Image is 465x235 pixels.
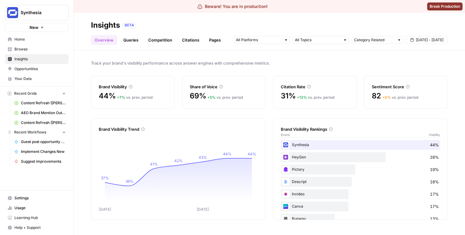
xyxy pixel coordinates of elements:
[223,152,232,156] tspan: 44%
[281,165,440,174] div: Pictory
[207,95,216,100] span: + 5 %
[5,5,69,20] button: Workspace: Synthesia
[281,140,440,150] div: Synthesia
[282,178,289,185] img: xvlm1tp7ydqmv3akr6p4ptg0hnp0
[99,84,167,90] div: Brand Visibility
[5,64,69,74] a: Opportunities
[14,66,66,72] span: Opportunities
[14,91,37,96] span: Recent Grids
[190,84,258,90] div: Share of Voice
[281,152,440,162] div: HeyGen
[372,84,440,90] div: Sentiment Score
[297,95,334,100] div: vs. prev. period
[430,142,439,148] span: 44%
[281,214,440,224] div: Runway
[248,152,256,156] tspan: 44%
[190,91,206,101] span: 69%
[295,37,340,43] input: All Topics
[99,126,258,132] div: Brand Visibility Trend
[5,203,69,213] a: Usage
[430,203,439,209] span: 17%
[30,24,38,30] span: New
[406,36,448,44] button: [DATE] - [DATE]
[14,215,66,221] span: Learning Hub
[430,191,439,197] span: 17%
[281,84,349,90] div: Citation Rate
[281,126,440,132] div: Brand Visibility Rankings
[21,139,66,145] span: Guest post opportunity hunter
[430,166,439,173] span: 19%
[11,108,69,118] a: AEO Brand Mention Outreach - [PERSON_NAME]
[11,98,69,108] a: Content Refresh ([PERSON_NAME]'s edit)
[372,91,381,101] span: 82
[14,37,66,42] span: Home
[174,158,183,163] tspan: 42%
[281,91,296,101] span: 31%
[117,95,125,100] span: + 7 %
[5,213,69,223] a: Learning Hub
[91,60,448,66] span: Track your brand's visibility performance across answer engines with comprehensive metrics.
[21,10,58,16] span: Synthesia
[5,74,69,84] a: Your Data
[282,166,289,173] img: 5ishofca9hhfzkbc6046dfm6zfk6
[145,35,176,45] a: Competition
[281,189,440,199] div: Invideo
[11,118,69,128] a: Content Refresh ([PERSON_NAME])
[21,120,66,125] span: Content Refresh ([PERSON_NAME])
[5,193,69,203] a: Settings
[281,201,440,211] div: Canva
[150,162,158,166] tspan: 41%
[427,2,463,10] button: Break Production
[382,95,418,100] div: vs. prev. period
[122,22,136,28] div: BETA
[99,91,116,101] span: 44%
[430,154,439,160] span: 28%
[282,190,289,198] img: tq86vd83ef1nrwn668d8ilq4lo0e
[14,46,66,52] span: Browse
[178,35,203,45] a: Citations
[117,95,153,100] div: vs. prev. period
[14,195,66,201] span: Settings
[11,157,69,166] a: Suggest improvements
[21,159,66,164] span: Suggest improvements
[416,37,443,43] span: [DATE] - [DATE]
[197,207,209,212] tspan: [DATE]
[430,4,460,9] span: Break Production
[7,7,18,18] img: Synthesia Logo
[430,216,439,222] span: 13%
[11,147,69,157] a: Implement Changes New
[5,34,69,44] a: Home
[5,44,69,54] a: Browse
[125,179,133,184] tspan: 36%
[5,223,69,233] button: Help + Support
[199,155,207,160] tspan: 43%
[282,153,289,161] img: 9w0gpg5mysfnm3lmj7yygg5fv3dk
[5,89,69,98] button: Recent Grids
[91,20,120,30] div: Insights
[382,95,391,100] span: + 0 %
[429,132,440,137] span: Visibility
[101,176,109,180] tspan: 37%
[14,129,46,135] span: Recent Workflows
[281,177,440,187] div: Descript
[14,76,66,82] span: Your Data
[282,141,289,149] img: kn4yydfihu1m6ctu54l2b7jhf7vx
[5,54,69,64] a: Insights
[5,23,69,32] button: New
[297,95,307,100] span: + 13 %
[11,137,69,147] a: Guest post opportunity hunter
[14,205,66,211] span: Usage
[14,225,66,230] span: Help + Support
[120,35,142,45] a: Queries
[14,56,66,62] span: Insights
[21,100,66,106] span: Content Refresh ([PERSON_NAME]'s edit)
[91,35,117,45] a: Overview
[21,149,66,154] span: Implement Changes New
[282,203,289,210] img: t7020at26d8erv19khrwcw8unm2u
[430,179,439,185] span: 18%
[281,132,290,137] span: Brand
[236,37,281,43] input: All Platforms
[5,128,69,137] button: Recent Workflows
[21,110,66,116] span: AEO Brand Mention Outreach - [PERSON_NAME]
[207,95,243,100] div: vs. prev. period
